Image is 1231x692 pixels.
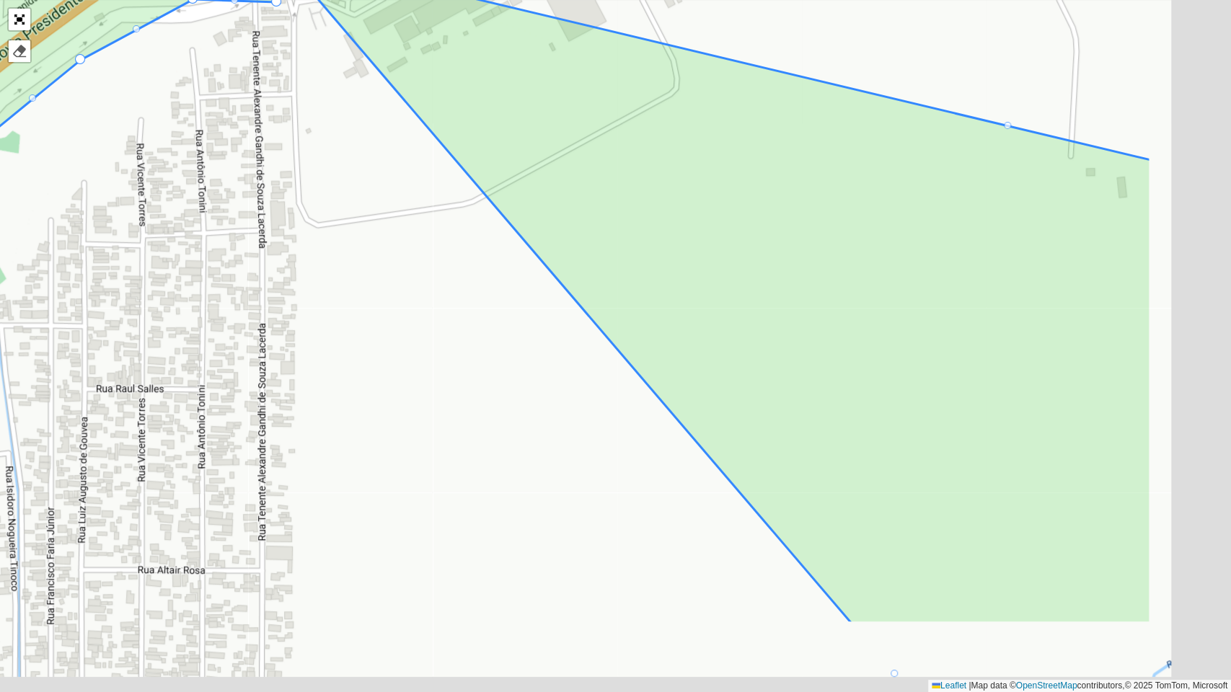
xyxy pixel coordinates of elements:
[928,680,1231,692] div: Map data © contributors,© 2025 TomTom, Microsoft
[969,680,971,691] span: |
[1016,680,1077,691] a: OpenStreetMap
[9,9,30,30] a: Abrir mapa em tela cheia
[9,40,30,62] div: Remover camada(s)
[932,680,966,691] a: Leaflet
